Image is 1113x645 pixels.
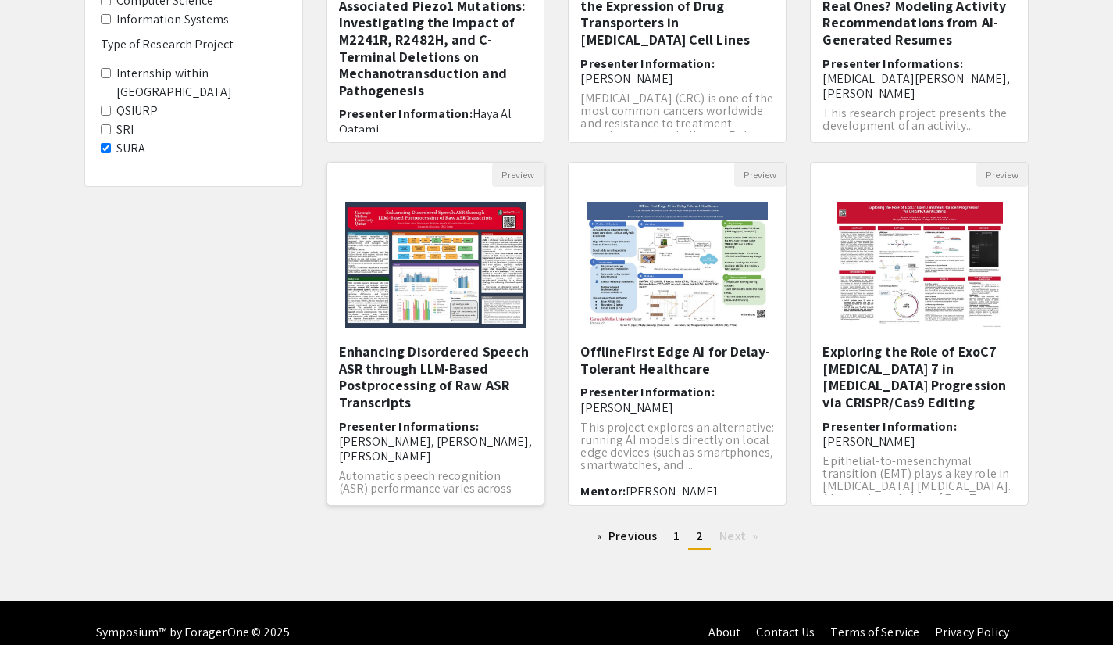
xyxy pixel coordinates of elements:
img: <p>Exploring the Role of ExoC7 Exon 7 in Breast Cancer Progression via CRISPR/Cas9 Editing</p> [821,187,1018,343]
img: <p class="ql-align-center">Enhancing Disordered Speech ASR through LLM-Based Postprocessing of Ra... [330,187,541,343]
span: [MEDICAL_DATA][PERSON_NAME], [PERSON_NAME] [822,70,1010,102]
h6: Presenter Informations: [822,56,1016,102]
label: SRI [116,120,134,139]
span: Next [719,528,745,544]
span: [PERSON_NAME] [580,70,672,87]
span: 1 [673,528,680,544]
span: [PERSON_NAME] [822,433,915,450]
span: This research project presents the development of an activity... [822,105,1006,134]
a: Privacy Policy [935,624,1009,640]
button: Preview [976,163,1028,187]
ul: Pagination [326,525,1029,550]
h6: Presenter Information: [580,56,774,86]
span: 2 [696,528,703,544]
a: About [708,624,741,640]
p: [MEDICAL_DATA] (CRC) is one of the most common cancers worldwide and resistance to treatment rema... [580,92,774,142]
span: [PERSON_NAME] [580,400,672,416]
div: Open Presentation <p>OfflineFirst Edge AI for Delay-Tolerant Healthcare</p> [568,162,787,506]
span: Mentor: [580,483,626,500]
label: QSIURP [116,102,159,120]
button: Preview [492,163,544,187]
button: Preview [734,163,786,187]
h5: OfflineFirst Edge AI for Delay-Tolerant Healthcare [580,343,774,377]
iframe: Chat [12,575,66,633]
h6: Presenter Information: [580,385,774,414]
div: Open Presentation <p>Exploring the Role of ExoC7 Exon 7 in Breast Cancer Progression via CRISPR/C... [810,162,1029,506]
p: This project explores an alternative: running AI models directly on local edge devices (such as s... [580,421,774,471]
h6: Presenter Information: [339,106,533,136]
a: Contact Us [756,624,815,640]
label: Information Systems [116,10,230,29]
h6: Presenter Informations: [339,419,533,464]
h6: Presenter Information: [822,419,1016,449]
label: Internship within [GEOGRAPHIC_DATA] [116,64,287,102]
p: Automatic speech recognition (ASR) performance varies across models. We assessed three major appr... [339,470,533,532]
div: Open Presentation <p class="ql-align-center">Enhancing Disordered Speech ASR through LLM-Based Po... [326,162,545,506]
img: <p>OfflineFirst Edge AI for Delay-Tolerant Healthcare</p> [572,187,783,343]
p: Epithelial-to-mesenchymal transition (EMT) plays a key role in [MEDICAL_DATA] [MEDICAL_DATA]. Alt... [822,455,1016,518]
h6: Type of Research Project [101,37,287,52]
h5: Exploring the Role of ExoC7 [MEDICAL_DATA] 7 in [MEDICAL_DATA] Progression via CRISPR/Cas9 Editing [822,343,1016,410]
a: Previous page [589,525,665,548]
span: Haya Al Qatami [339,106,512,137]
h5: Enhancing Disordered Speech ASR through LLM-Based Postprocessing of Raw ASR Transcripts [339,343,533,410]
span: [PERSON_NAME], [PERSON_NAME], [PERSON_NAME] [339,433,533,464]
label: SURA [116,139,145,158]
a: Terms of Service [830,624,919,640]
span: [PERSON_NAME] [626,483,718,500]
